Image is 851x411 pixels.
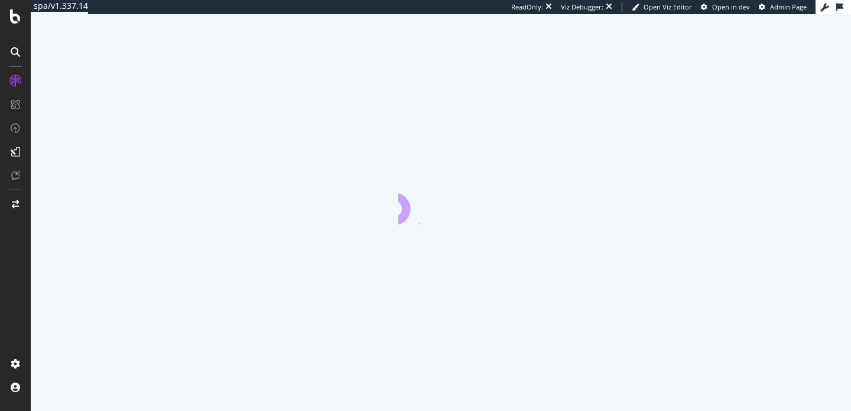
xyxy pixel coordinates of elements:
span: Open in dev [712,2,750,11]
a: Open in dev [701,2,750,12]
span: Admin Page [770,2,807,11]
div: Viz Debugger: [561,2,603,12]
span: Open Viz Editor [644,2,692,11]
a: Admin Page [759,2,807,12]
a: Open Viz Editor [632,2,692,12]
div: animation [398,182,483,224]
div: ReadOnly: [511,2,543,12]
